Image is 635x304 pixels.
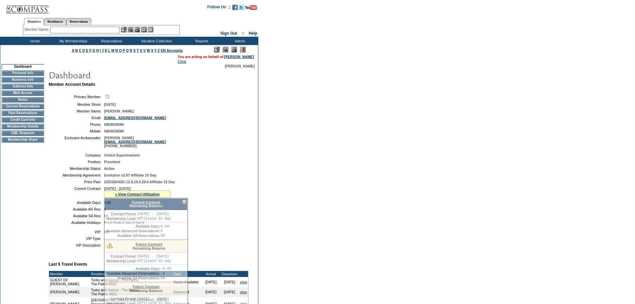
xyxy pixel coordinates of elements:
td: Membership Details [2,124,44,129]
img: View [128,27,133,32]
a: Q [126,48,129,52]
td: Available Holidays: [51,221,101,225]
td: Membership Level: [106,217,136,221]
td: Available Days: [106,224,160,228]
img: Reservations [141,27,147,32]
td: -1 [161,271,171,275]
a: T [137,48,139,52]
td: Current Reservations [2,104,44,109]
td: Affiliate 15 Day [137,217,171,221]
td: Notes [2,97,44,102]
img: There are insufficient days and/or tokens to cover this reservation [107,242,113,248]
td: GUEST OF [PERSON_NAME] [49,277,90,287]
td: Available SA Res: [51,214,101,218]
span: [DATE] [104,102,116,106]
td: 99 [161,234,169,238]
td: VIP Type: [51,237,101,241]
a: N [115,48,118,52]
img: Become our fan on Facebook [232,5,238,10]
td: Contract Period: [106,212,136,216]
td: Available SA Reservations: [106,234,160,238]
a: X [151,48,153,52]
a: Become our fan on Facebook [232,7,238,11]
a: L [108,48,110,52]
td: Dashboard [2,64,44,69]
a: E [86,48,88,52]
td: Vacation Collection [130,37,182,45]
b: Member Account Details [49,82,95,87]
a: Follow us on Twitter [239,7,244,11]
a: Help [249,31,257,36]
a: ER Accounts [161,48,183,52]
img: pgTtlDashboard.gif [48,68,182,81]
a: H [96,48,99,52]
td: Reports [182,37,220,45]
a: J [102,48,104,52]
td: Membership Level: [106,259,136,263]
img: View Mode [223,47,228,52]
td: [DATE] [202,277,220,287]
img: Impersonate [134,27,140,32]
td: Follow Us :: [207,4,231,12]
a: I [100,48,101,52]
td: CWL Requests [2,130,44,136]
div: Remaining Balance [105,240,187,253]
td: [DATE] [220,287,239,297]
a: [EMAIL_ADDRESS][DOMAIN_NAME] [104,116,166,120]
a: R [130,48,132,52]
td: Affiliate 15 Day [137,259,171,263]
a: view [240,280,247,284]
img: Impersonate [231,47,237,52]
span: You are acting on behalf of: [178,55,254,59]
td: Past Reservations [2,110,44,116]
td: Primary Member: [51,93,101,100]
td: Price Plan: [51,180,101,184]
a: Residences [44,18,66,25]
a: Members [24,18,44,25]
td: Membership Agreement: [51,173,101,177]
td: [DATE] - [DATE] [137,297,171,301]
a: Clear [178,59,186,63]
td: [DATE] [202,287,220,297]
span: United Supermarkets [104,153,140,157]
td: [DATE] [220,277,239,287]
td: Available Advanced Reservations: [106,229,160,233]
a: [EMAIL_ADDRESS][DOMAIN_NAME] [104,140,166,144]
td: Available SA Reservations: [106,276,160,280]
td: Admin [220,37,258,45]
img: Subscribe to our YouTube Channel [245,5,257,10]
td: Contract Period: [106,254,136,258]
img: Edit Mode [214,47,220,52]
td: VIP: [51,230,101,234]
a: Reservations [66,18,91,25]
a: V [143,48,146,52]
td: Reservations [92,37,130,45]
span: President [104,160,120,164]
a: K [105,48,107,52]
td: Credit Card Info [2,117,44,122]
td: [DATE] - [DATE] [137,212,171,216]
td: Home [15,37,53,45]
td: Position: [51,160,101,164]
a: G [92,48,95,52]
td: Member [49,271,90,277]
a: Future Contract [136,242,162,246]
td: [DATE] - [DATE] [137,254,171,258]
td: Member Name: [51,109,101,113]
div: Remaining Balance [104,198,188,210]
td: Current Contract: [51,187,101,198]
a: Future Contract [133,285,159,289]
a: view [240,290,247,294]
b: Last 5 Travel Events [49,262,87,267]
a: W [147,48,150,52]
td: Exclusive Ambassador: [51,136,101,148]
a: P [123,48,125,52]
a: Subscribe to our YouTube Channel [245,7,257,11]
td: Phone: [51,122,101,126]
td: Personal Info [2,70,44,76]
span: 5804818088 [104,129,124,133]
td: Available Advanced Reservations: [106,271,160,275]
a: Y [154,48,157,52]
a: B [75,48,78,52]
td: Available Days: [106,267,160,271]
